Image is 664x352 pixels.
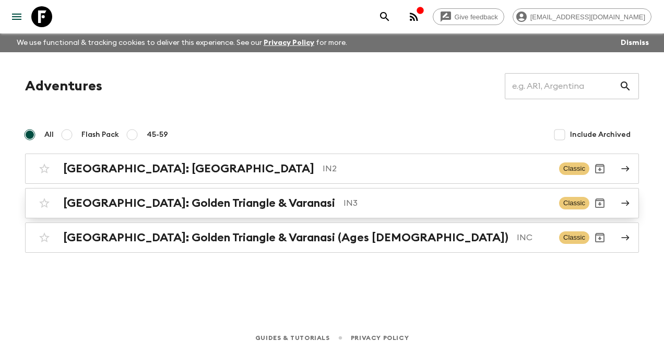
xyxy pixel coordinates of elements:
h1: Adventures [25,76,102,97]
span: Give feedback [449,13,504,21]
button: Archive [589,158,610,179]
button: Archive [589,193,610,214]
span: Classic [559,162,589,175]
p: IN3 [343,197,551,209]
h2: [GEOGRAPHIC_DATA]: Golden Triangle & Varanasi [63,196,335,210]
a: Privacy Policy [351,332,409,344]
button: search adventures [374,6,395,27]
h2: [GEOGRAPHIC_DATA]: Golden Triangle & Varanasi (Ages [DEMOGRAPHIC_DATA]) [63,231,508,244]
div: [EMAIL_ADDRESS][DOMAIN_NAME] [513,8,651,25]
input: e.g. AR1, Argentina [505,72,619,101]
span: Classic [559,197,589,209]
a: [GEOGRAPHIC_DATA]: Golden Triangle & VaranasiIN3ClassicArchive [25,188,639,218]
span: Include Archived [570,130,631,140]
button: menu [6,6,27,27]
p: INC [517,231,551,244]
a: Give feedback [433,8,504,25]
p: IN2 [323,162,551,175]
h2: [GEOGRAPHIC_DATA]: [GEOGRAPHIC_DATA] [63,162,314,175]
button: Dismiss [618,36,651,50]
a: [GEOGRAPHIC_DATA]: Golden Triangle & Varanasi (Ages [DEMOGRAPHIC_DATA])INCClassicArchive [25,222,639,253]
span: Classic [559,231,589,244]
a: Privacy Policy [264,39,314,46]
a: Guides & Tutorials [255,332,330,344]
a: [GEOGRAPHIC_DATA]: [GEOGRAPHIC_DATA]IN2ClassicArchive [25,154,639,184]
p: We use functional & tracking cookies to deliver this experience. See our for more. [13,33,351,52]
span: [EMAIL_ADDRESS][DOMAIN_NAME] [525,13,651,21]
span: Flash Pack [81,130,119,140]
span: 45-59 [147,130,168,140]
button: Archive [589,227,610,248]
span: All [44,130,54,140]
